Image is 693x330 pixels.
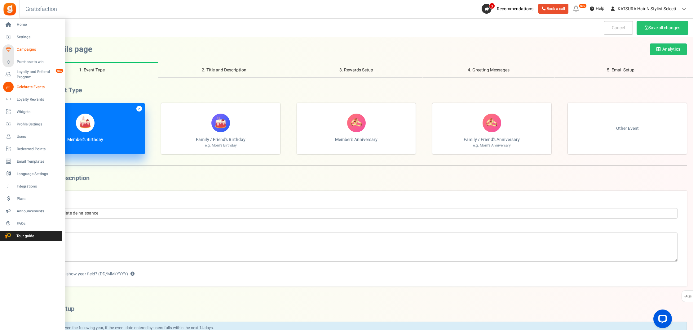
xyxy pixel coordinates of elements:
[587,4,607,14] a: Help
[2,69,62,80] a: Loyalty and Referral Program New
[2,44,62,55] a: Campaigns
[497,6,533,12] span: Recommendations
[2,94,62,105] a: Loyalty Rewards
[2,144,62,154] a: Redeemed Points
[17,196,60,201] span: Plans
[538,4,568,14] a: Book a call
[2,57,62,67] a: Purchase to win
[439,136,545,148] span: Family / Friend's Anniversary
[3,2,17,16] img: Gratisfaction
[2,119,62,129] a: Profile Settings
[290,62,422,78] a: 3. Rewards Setup
[17,171,60,177] span: Language Settings
[604,21,633,35] a: Cancel
[26,62,158,78] a: 1. Event Type
[17,47,60,52] span: Campaigns
[335,136,377,143] span: Member's Anniversary
[2,193,62,204] a: Plans
[594,6,604,12] span: Help
[579,4,587,8] em: New
[618,6,680,12] span: KATSURA Hair N Stylist Selecti...
[26,175,687,182] h3: 2. Title and Description
[19,3,64,16] h3: Gratisfaction
[17,147,60,152] span: Redeemed Points
[67,136,103,143] span: Member's Birthday
[3,233,46,239] span: Tour guide
[167,136,274,148] span: Family / Friend's Birthday
[2,20,62,30] a: Home
[482,4,536,14] a: 3 Recommendations
[35,208,678,219] input: E.g. Enter your birthday
[17,97,60,102] span: Loyalty Rewards
[130,272,135,276] button: Enable to show year field? (DD/MM/YYYY)
[17,184,60,189] span: Integrations
[26,305,687,312] h3: 3. Rewards Setup
[2,218,62,229] a: FAQs
[2,32,62,43] a: Settings
[17,134,60,139] span: Users
[17,84,60,90] span: Celebrate Events
[650,43,687,55] button: Analytics
[2,82,62,92] a: Celebrate Events
[17,159,60,164] span: Email Templates
[47,271,128,277] span: Enable to show year field? (DD/MM/YYYY)
[17,122,60,127] span: Profile Settings
[489,3,495,9] span: 3
[17,209,60,214] span: Announcements
[2,206,62,216] a: Announcements
[637,21,688,35] button: Save all changes
[2,169,62,179] a: Language Settings
[17,221,60,226] span: FAQs
[2,156,62,167] a: Email Templates
[17,22,60,27] span: Home
[17,69,62,80] span: Loyalty and Referral Program
[616,125,639,132] span: Other Event
[17,109,60,115] span: Widgets
[422,62,555,78] a: 4. Greeting Messages
[26,87,687,94] h3: 1. Select Event Type
[158,62,290,78] a: 2. Title and Description
[2,131,62,142] a: Users
[17,59,60,65] span: Purchase to win
[2,181,62,192] a: Integrations
[17,34,60,40] span: Settings
[55,69,64,73] em: New
[554,62,687,78] a: 5. Email Setup
[2,106,62,117] a: Widgets
[439,143,545,148] small: e.g. Mom's Anniversary
[683,291,692,302] span: FAQs
[167,143,274,148] small: e.g. Mom's Birthday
